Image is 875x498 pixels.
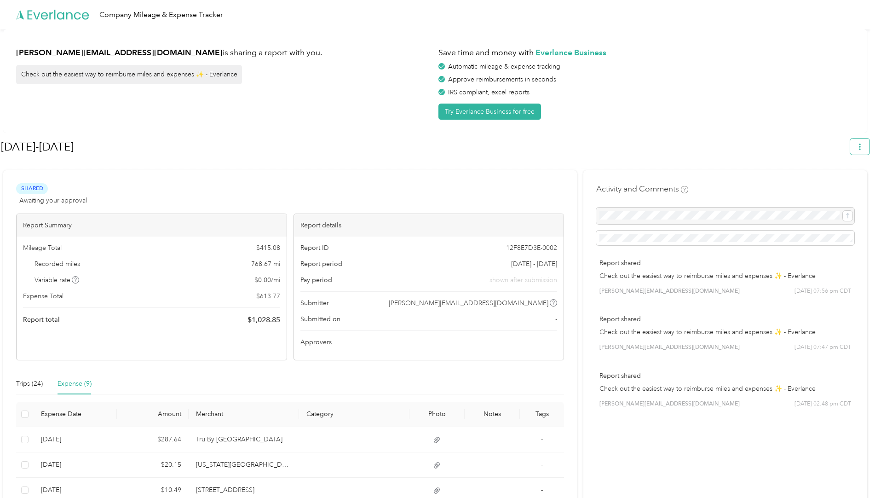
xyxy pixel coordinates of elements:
[117,452,189,478] td: $20.15
[16,65,242,84] div: Check out the easiest way to reimburse miles and expenses ✨ - Everlance
[1,136,844,158] h1: August 18-29
[520,427,564,452] td: -
[300,243,329,253] span: Report ID
[189,402,299,427] th: Merchant
[34,427,116,452] td: 8-28-2025
[599,371,851,381] p: Report shared
[300,298,329,308] span: Submitter
[448,75,556,83] span: Approve reimbursements in seconds
[438,104,541,120] button: Try Everlance Business for free
[16,183,48,194] span: Shared
[409,402,465,427] th: Photo
[527,410,557,418] div: Tags
[254,275,280,285] span: $ 0.00 / mi
[520,452,564,478] td: -
[300,314,340,324] span: Submitted on
[599,287,740,295] span: [PERSON_NAME][EMAIL_ADDRESS][DOMAIN_NAME]
[300,259,342,269] span: Report period
[189,427,299,452] td: Tru By Hilton North Little Rock
[794,400,851,408] span: [DATE] 02:48 pm CDT
[23,243,62,253] span: Mileage Total
[465,402,520,427] th: Notes
[99,9,223,21] div: Company Mileage & Expense Tracker
[599,384,851,394] p: Check out the easiest way to reimburse miles and expenses ✨ - Everlance
[256,291,280,301] span: $ 613.77
[599,314,851,324] p: Report shared
[248,314,280,325] span: $ 1,028.85
[596,183,688,195] h4: Activity and Comments
[599,258,851,268] p: Report shared
[189,452,299,478] td: Texas Roadhouse
[535,47,606,57] strong: Everlance Business
[541,435,543,443] span: -
[299,402,409,427] th: Category
[117,427,189,452] td: $287.64
[23,291,63,301] span: Expense Total
[599,400,740,408] span: [PERSON_NAME][EMAIL_ADDRESS][DOMAIN_NAME]
[16,47,432,58] h1: is sharing a report with you.
[256,243,280,253] span: $ 415.08
[506,243,557,253] span: 12F8E7D3E-0002
[16,47,223,57] strong: [PERSON_NAME][EMAIL_ADDRESS][DOMAIN_NAME]
[599,343,740,352] span: [PERSON_NAME][EMAIL_ADDRESS][DOMAIN_NAME]
[34,402,116,427] th: Expense Date
[35,275,80,285] span: Variable rate
[16,379,43,389] div: Trips (24)
[511,259,557,269] span: [DATE] - [DATE]
[35,259,80,269] span: Recorded miles
[555,314,557,324] span: -
[794,343,851,352] span: [DATE] 07:47 pm CDT
[300,275,332,285] span: Pay period
[489,275,557,285] span: shown after submission
[117,402,189,427] th: Amount
[251,259,280,269] span: 768.67 mi
[34,452,116,478] td: 8-27-2025
[448,63,560,70] span: Automatic mileage & expense tracking
[389,298,548,308] span: [PERSON_NAME][EMAIL_ADDRESS][DOMAIN_NAME]
[438,47,854,58] h1: Save time and money with
[17,214,287,237] div: Report Summary
[19,196,87,205] span: Awaiting your approval
[58,379,92,389] div: Expense (9)
[541,461,543,469] span: -
[300,337,332,347] span: Approvers
[520,402,564,427] th: Tags
[794,287,851,295] span: [DATE] 07:56 pm CDT
[294,214,564,237] div: Report details
[599,271,851,281] p: Check out the easiest way to reimburse miles and expenses ✨ - Everlance
[541,486,543,494] span: -
[599,327,851,337] p: Check out the easiest way to reimburse miles and expenses ✨ - Everlance
[448,88,530,96] span: IRS compliant, excel reports
[23,315,60,324] span: Report total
